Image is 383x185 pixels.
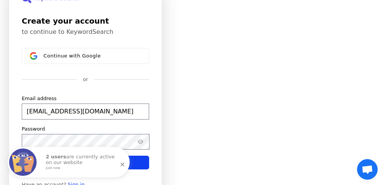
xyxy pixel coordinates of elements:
label: Password [22,125,45,132]
p: are currently active on our website [46,154,122,170]
small: just now [46,166,120,170]
img: Sign in with Google [30,52,37,60]
div: Open chat [357,159,378,180]
button: Sign in with GoogleContinue with Google [22,48,149,64]
img: Fomo [9,148,37,176]
p: or [83,76,88,83]
strong: 2 users [46,154,66,159]
h1: Create your account [22,15,149,27]
span: Continue with Google [43,53,101,59]
button: Show password [136,137,145,146]
label: Email address [22,95,56,102]
p: to continue to KeywordSearch [22,28,149,36]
